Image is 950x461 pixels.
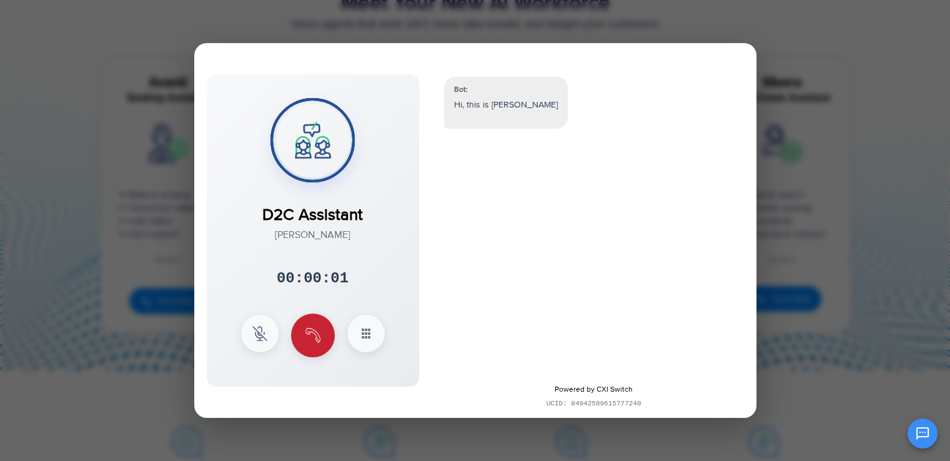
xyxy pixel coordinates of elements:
[277,267,349,290] div: 00:00:01
[908,419,938,449] button: Open chat
[262,227,363,242] div: [PERSON_NAME]
[441,384,747,395] div: Powered by CXI Switch
[454,98,558,111] p: Hi, this is [PERSON_NAME]
[262,191,363,227] div: D2C Assistant​
[305,328,320,343] img: end Icon
[454,84,558,96] div: Bot:
[252,326,267,341] img: mute Icon
[441,399,747,409] div: UCID: 84942589615777240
